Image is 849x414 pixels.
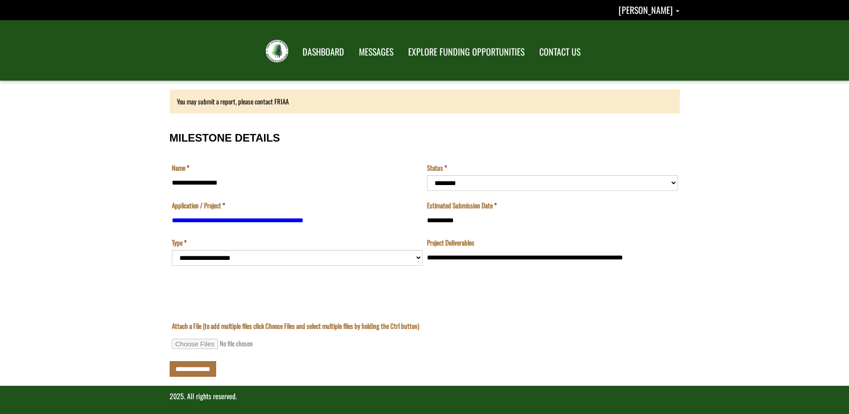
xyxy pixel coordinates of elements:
[619,3,679,17] a: Nicole Marburg
[352,41,400,63] a: MESSAGES
[172,339,294,349] input: Attach a File (to add multiple files click Choose Files and select multiple files by holding the ...
[184,391,237,401] span: . All rights reserved.
[170,123,680,303] fieldset: MILESTONE DETAILS
[619,3,673,17] span: [PERSON_NAME]
[170,123,680,377] div: Milestone Details
[170,90,680,113] div: You may submit a report, please contact FRIAA
[172,201,225,210] label: Application / Project
[172,163,189,172] label: Name
[172,238,187,247] label: Type
[172,212,422,228] input: Application / Project is a required field.
[401,41,531,63] a: EXPLORE FUNDING OPPORTUNITIES
[172,175,422,191] input: Name
[294,38,587,63] nav: Main Navigation
[170,391,680,401] p: 2025
[172,321,419,331] label: Attach a File (to add multiple files click Choose Files and select multiple files by holding the ...
[427,201,497,210] label: Estimated Submission Date
[427,250,678,294] textarea: Project Deliverables
[266,40,288,62] img: FRIAA Submissions Portal
[533,41,587,63] a: CONTACT US
[427,238,474,247] label: Project Deliverables
[296,41,351,63] a: DASHBOARD
[170,132,680,144] h3: MILESTONE DETAILS
[427,163,447,172] label: Status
